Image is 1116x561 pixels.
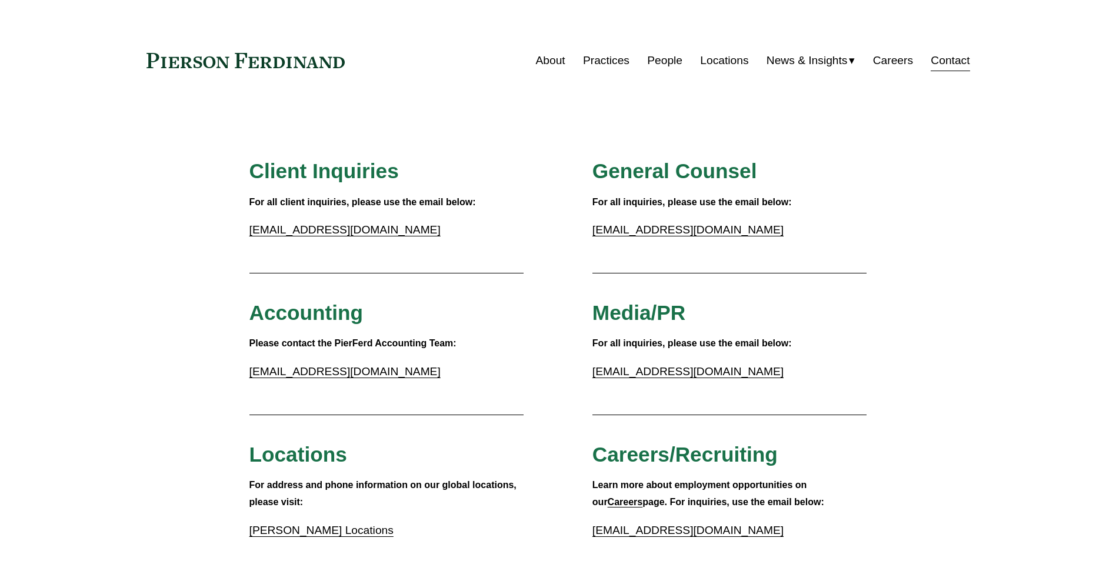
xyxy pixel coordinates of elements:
[249,443,347,466] span: Locations
[592,480,809,507] strong: Learn more about employment opportunities on our
[592,197,792,207] strong: For all inquiries, please use the email below:
[931,49,970,72] a: Contact
[249,159,399,182] span: Client Inquiries
[249,365,441,378] a: [EMAIL_ADDRESS][DOMAIN_NAME]
[592,365,784,378] a: [EMAIL_ADDRESS][DOMAIN_NAME]
[249,301,364,324] span: Accounting
[767,51,848,71] span: News & Insights
[536,49,565,72] a: About
[592,159,757,182] span: General Counsel
[608,497,643,507] a: Careers
[592,338,792,348] strong: For all inquiries, please use the email below:
[647,49,682,72] a: People
[592,301,685,324] span: Media/PR
[700,49,748,72] a: Locations
[249,524,394,536] a: [PERSON_NAME] Locations
[249,223,441,236] a: [EMAIL_ADDRESS][DOMAIN_NAME]
[592,223,784,236] a: [EMAIL_ADDRESS][DOMAIN_NAME]
[583,49,629,72] a: Practices
[249,480,519,507] strong: For address and phone information on our global locations, please visit:
[642,497,824,507] strong: page. For inquiries, use the email below:
[767,49,855,72] a: folder dropdown
[249,197,476,207] strong: For all client inquiries, please use the email below:
[592,524,784,536] a: [EMAIL_ADDRESS][DOMAIN_NAME]
[592,443,778,466] span: Careers/Recruiting
[873,49,913,72] a: Careers
[249,338,457,348] strong: Please contact the PierFerd Accounting Team:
